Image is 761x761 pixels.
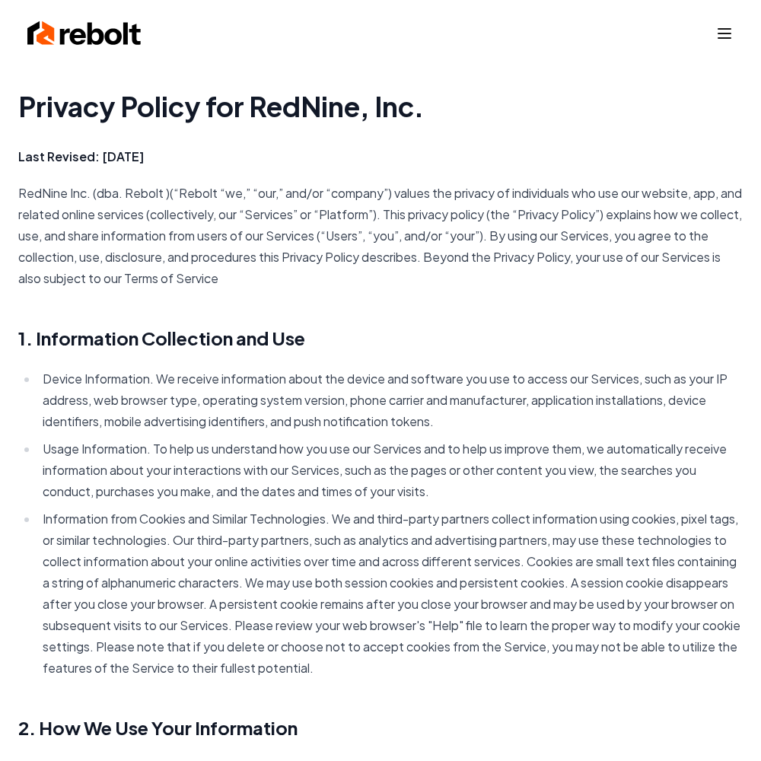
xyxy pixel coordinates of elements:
h1: Privacy Policy for RedNine, Inc. [18,91,743,122]
button: Toggle mobile menu [715,24,734,43]
strong: Last Revised: [DATE] [18,148,144,164]
li: Device Information. We receive information about the device and software you use to access our Se... [38,368,743,432]
h2: 1. Information Collection and Use [18,326,743,350]
img: Rebolt Logo [27,18,142,49]
li: Information from Cookies and Similar Technologies. We and third-party partners collect informatio... [38,508,743,679]
h2: 2. How We Use Your Information [18,715,743,740]
li: Usage Information. To help us understand how you use our Services and to help us improve them, we... [38,438,743,502]
p: RedNine Inc. (dba. Rebolt )(“Rebolt “we,” “our,” and/or “company”) values the privacy of individu... [18,183,743,289]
